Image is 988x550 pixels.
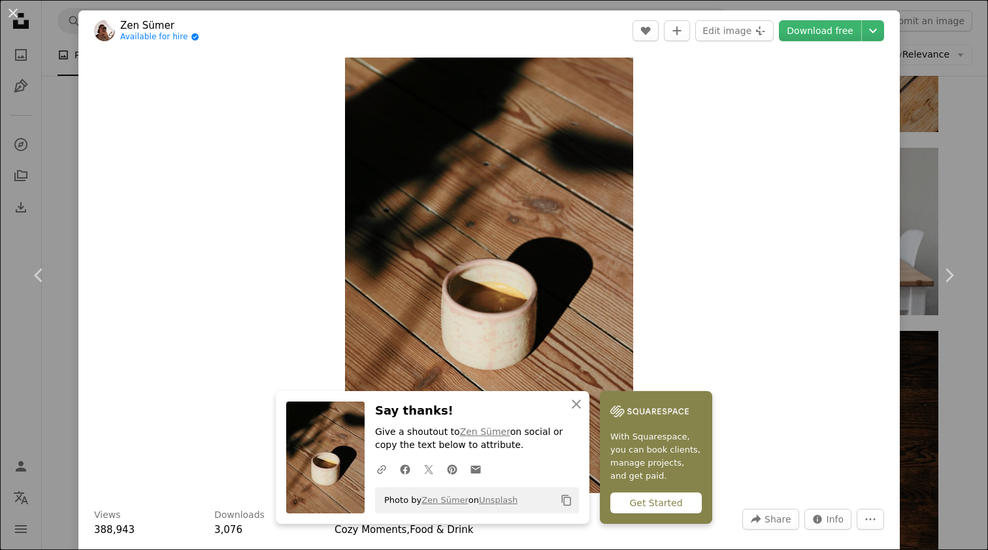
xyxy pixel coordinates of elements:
[610,430,702,483] span: With Squarespace, you can book clients, manage projects, and get paid.
[460,426,510,437] a: Zen Sümer
[417,456,440,482] a: Share on Twitter
[742,509,799,530] button: Share this image
[479,495,518,505] a: Unsplash
[393,456,417,482] a: Share on Facebook
[378,490,518,511] span: Photo by on
[94,509,121,522] h3: Views
[862,20,884,41] button: Choose download size
[633,20,659,41] button: Like
[779,20,861,41] a: Download free
[345,58,633,493] img: white ceramic mug on brown wooden table
[664,20,690,41] button: Add to Collection
[555,489,578,511] button: Copy to clipboard
[120,32,199,43] a: Available for hire
[94,524,135,536] span: 388,943
[94,20,115,41] img: Go to Zen Sümer's profile
[335,524,406,536] a: Cozy Moments
[214,524,242,536] span: 3,076
[421,495,469,505] a: Zen Sümer
[410,524,473,536] a: Food & Drink
[464,456,487,482] a: Share over email
[804,509,852,530] button: Stats about this image
[375,402,579,421] h3: Say thanks!
[214,509,265,522] h3: Downloads
[406,524,410,536] span: ,
[440,456,464,482] a: Share on Pinterest
[345,58,633,493] button: Zoom in on this image
[765,509,791,529] span: Share
[375,426,579,452] p: Give a shoutout to on social or copy the text below to attribute.
[827,509,844,529] span: Info
[610,492,702,513] div: Get Started
[610,402,689,421] img: file-1747939142011-51e5cc87e3c9
[910,213,988,338] a: Next
[857,509,884,530] button: More Actions
[695,20,774,41] button: Edit image
[120,19,199,32] a: Zen Sümer
[600,391,712,524] a: With Squarespace, you can book clients, manage projects, and get paid.Get Started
